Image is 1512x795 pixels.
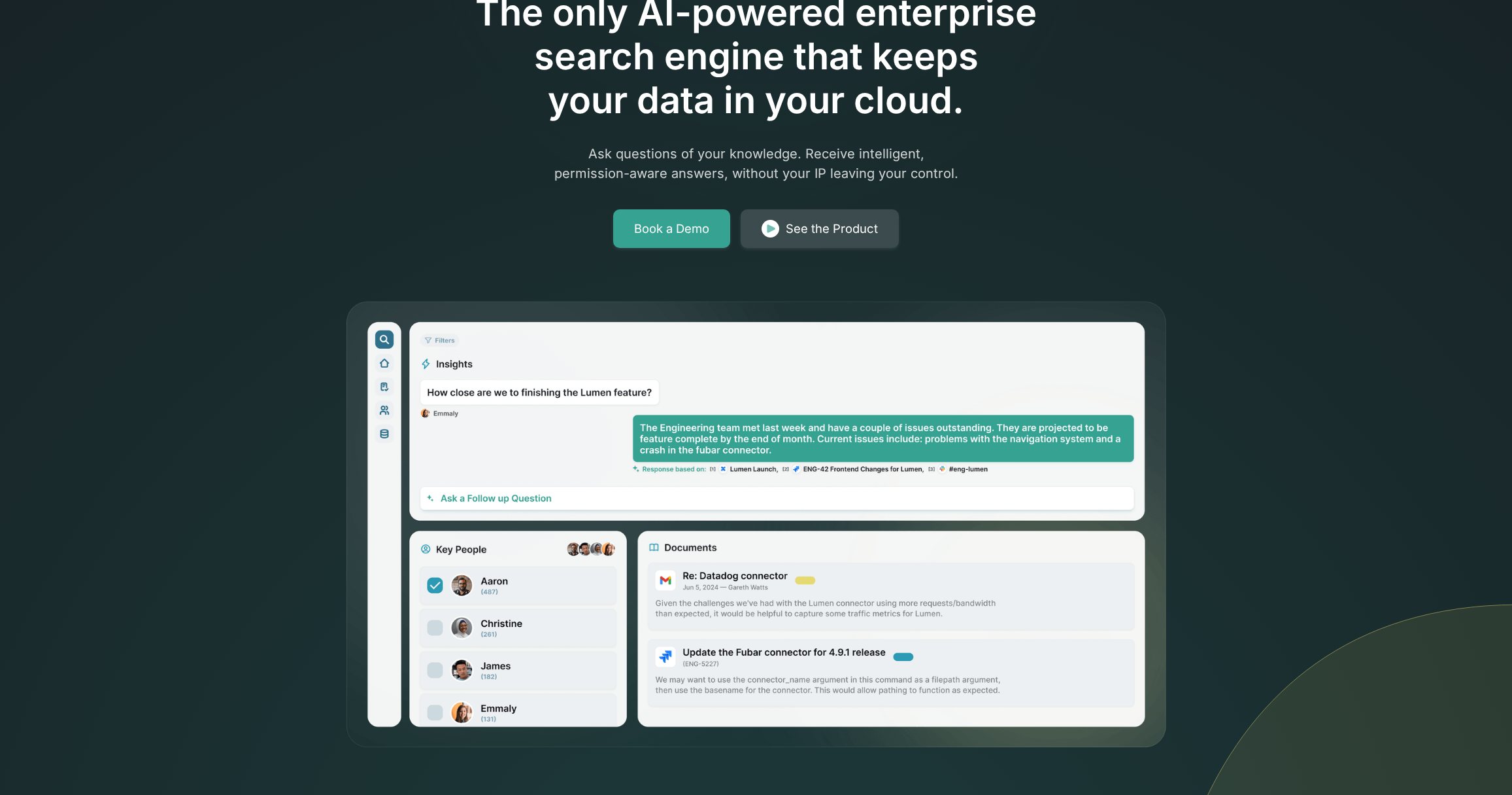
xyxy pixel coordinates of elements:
a: See the Product [741,209,899,249]
img: hero-image [344,300,1168,750]
p: Ask questions of your knowledge. Receive intelligent, permission-aware answers, without your IP l... [505,144,1007,183]
a: Book a Demo [613,209,730,249]
div: See the Product [786,220,878,238]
